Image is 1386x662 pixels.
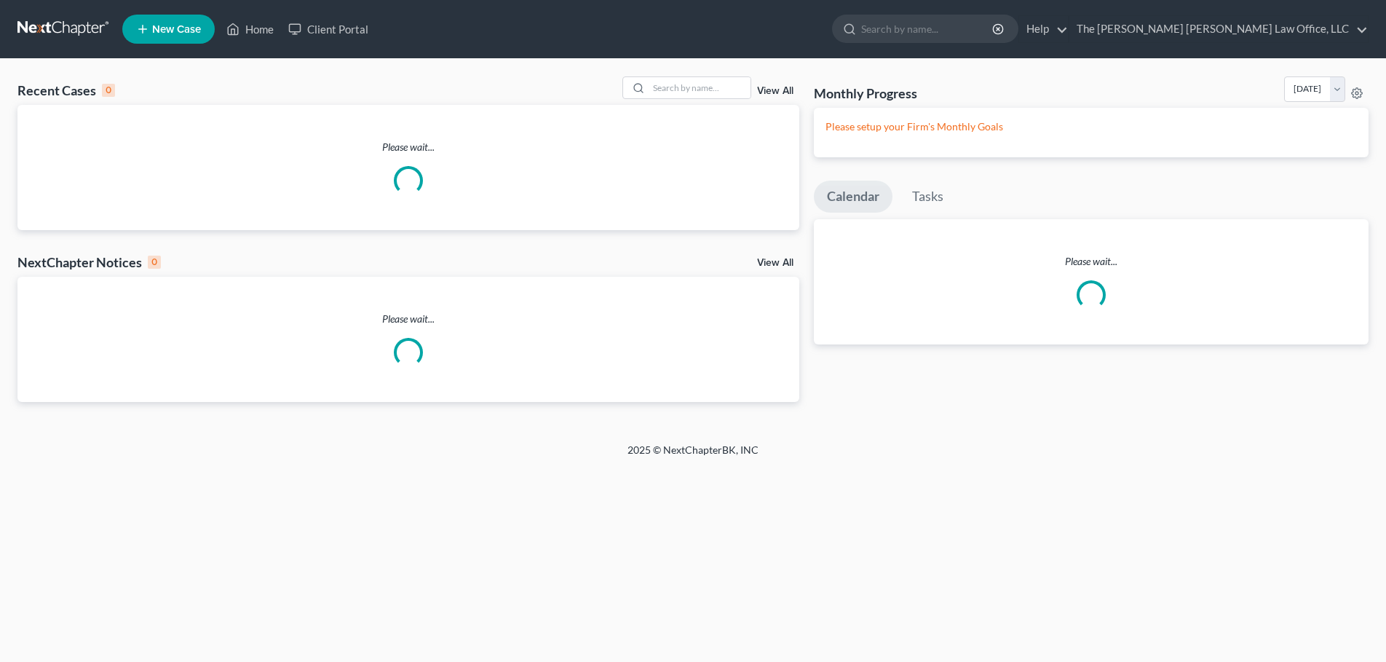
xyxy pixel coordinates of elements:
[757,258,793,268] a: View All
[1069,16,1368,42] a: The [PERSON_NAME] [PERSON_NAME] Law Office, LLC
[814,84,917,102] h3: Monthly Progress
[861,15,994,42] input: Search by name...
[17,140,799,154] p: Please wait...
[814,254,1369,269] p: Please wait...
[278,443,1108,469] div: 2025 © NextChapterBK, INC
[219,16,281,42] a: Home
[17,312,799,326] p: Please wait...
[152,24,201,35] span: New Case
[281,16,376,42] a: Client Portal
[814,181,892,213] a: Calendar
[17,253,161,271] div: NextChapter Notices
[649,77,751,98] input: Search by name...
[148,256,161,269] div: 0
[899,181,957,213] a: Tasks
[757,86,793,96] a: View All
[17,82,115,99] div: Recent Cases
[825,119,1357,134] p: Please setup your Firm's Monthly Goals
[1019,16,1068,42] a: Help
[102,84,115,97] div: 0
